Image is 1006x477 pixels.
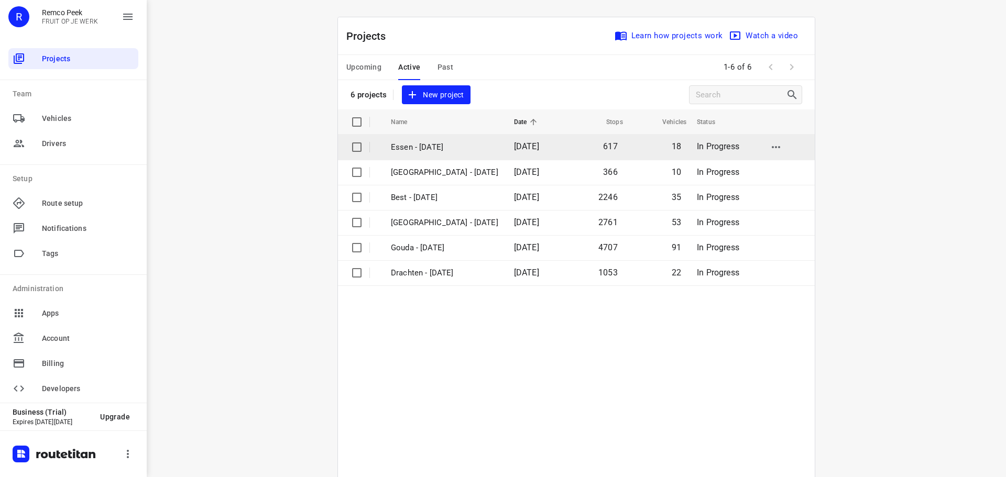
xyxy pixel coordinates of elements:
span: Vehicles [649,116,686,128]
span: [DATE] [514,192,539,202]
span: In Progress [697,242,739,252]
span: Drivers [42,138,134,149]
div: Route setup [8,193,138,214]
span: Tags [42,248,134,259]
span: In Progress [697,217,739,227]
span: Date [514,116,541,128]
span: In Progress [697,192,739,202]
p: 6 projects [351,90,387,99]
span: 53 [672,217,681,227]
div: Search [786,88,802,101]
p: Best - Monday [391,192,498,204]
span: Status [697,116,729,128]
div: R [8,6,29,27]
span: 2246 [598,192,618,202]
p: FRUIT OP JE WERK [42,18,98,25]
span: Route setup [42,198,134,209]
span: Upgrade [100,413,130,421]
p: Expires [DATE][DATE] [13,418,92,426]
div: Vehicles [8,108,138,129]
span: [DATE] [514,242,539,252]
span: Past [438,61,454,74]
span: Upcoming [346,61,381,74]
span: 91 [672,242,681,252]
p: Remco Peek [42,8,98,17]
span: 2761 [598,217,618,227]
button: Upgrade [92,407,138,426]
span: Previous Page [760,57,781,77]
span: Name [391,116,421,128]
span: In Progress [697,141,739,151]
div: Tags [8,243,138,264]
span: 366 [603,167,618,177]
span: [DATE] [514,167,539,177]
span: New project [408,88,464,102]
span: 4707 [598,242,618,252]
p: Essen - [DATE] [391,141,498,153]
span: In Progress [697,268,739,278]
div: Projects [8,48,138,69]
span: Developers [42,383,134,394]
span: 10 [672,167,681,177]
p: Business (Trial) [13,408,92,416]
p: Drachten - Monday [391,267,498,279]
p: [GEOGRAPHIC_DATA] - [DATE] [391,167,498,179]
span: 22 [672,268,681,278]
p: Setup [13,173,138,184]
span: 1-6 of 6 [719,56,756,79]
span: Apps [42,308,134,319]
div: Billing [8,353,138,374]
div: Notifications [8,218,138,239]
input: Search projects [696,87,786,103]
span: [DATE] [514,141,539,151]
p: Zwolle - Monday [391,217,498,229]
span: In Progress [697,167,739,177]
div: Drivers [8,133,138,154]
span: Projects [42,53,134,64]
p: Administration [13,283,138,294]
div: Apps [8,303,138,324]
button: New project [402,85,470,105]
span: 617 [603,141,618,151]
span: Active [398,61,420,74]
span: 1053 [598,268,618,278]
span: [DATE] [514,268,539,278]
span: Vehicles [42,113,134,124]
span: Billing [42,358,134,369]
p: Gouda - Monday [391,242,498,254]
p: Projects [346,28,395,44]
span: Stops [593,116,623,128]
span: 35 [672,192,681,202]
span: Next Page [781,57,802,77]
div: Developers [8,378,138,399]
span: [DATE] [514,217,539,227]
span: Notifications [42,223,134,234]
span: 18 [672,141,681,151]
div: Account [8,328,138,349]
span: Account [42,333,134,344]
p: Team [13,88,138,99]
